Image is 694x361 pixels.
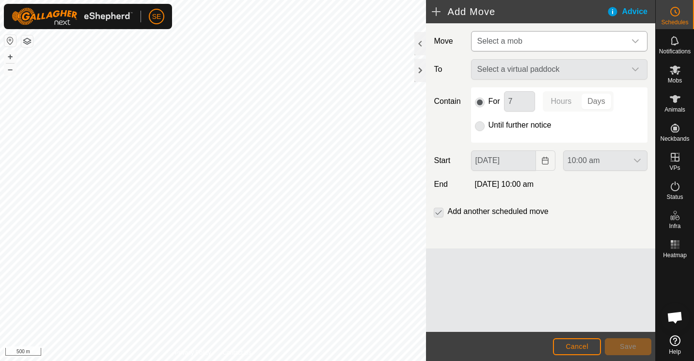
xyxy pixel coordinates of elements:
[432,6,606,17] h2: Add Move
[566,343,588,350] span: Cancel
[489,98,500,105] label: For
[663,252,687,258] span: Heatmap
[669,165,680,171] span: VPs
[430,155,467,166] label: Start
[553,338,601,355] button: Cancel
[477,37,522,45] span: Select a mob
[668,78,682,83] span: Mobs
[664,107,685,113] span: Animals
[661,303,690,332] div: Open chat
[661,19,688,25] span: Schedules
[447,208,548,215] label: Add another scheduled move
[536,150,555,171] button: Choose Date
[152,12,161,22] span: SE
[656,331,694,359] a: Help
[607,6,655,17] div: Advice
[4,35,16,47] button: Reset Map
[669,223,680,229] span: Infra
[626,32,645,51] div: dropdown trigger
[666,194,683,200] span: Status
[175,348,211,357] a: Privacy Policy
[669,349,681,355] span: Help
[660,136,689,142] span: Neckbands
[222,348,251,357] a: Contact Us
[473,32,626,51] span: Select a mob
[12,8,133,25] img: Gallagher Logo
[430,31,467,51] label: Move
[659,49,691,54] span: Notifications
[4,51,16,63] button: +
[21,35,33,47] button: Map Layers
[430,59,467,80] label: To
[475,180,534,188] span: [DATE] 10:00 am
[430,96,467,107] label: Contain
[489,121,552,129] label: Until further notice
[4,64,16,75] button: –
[605,338,651,355] button: Save
[430,179,467,190] label: End
[620,343,636,350] span: Save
